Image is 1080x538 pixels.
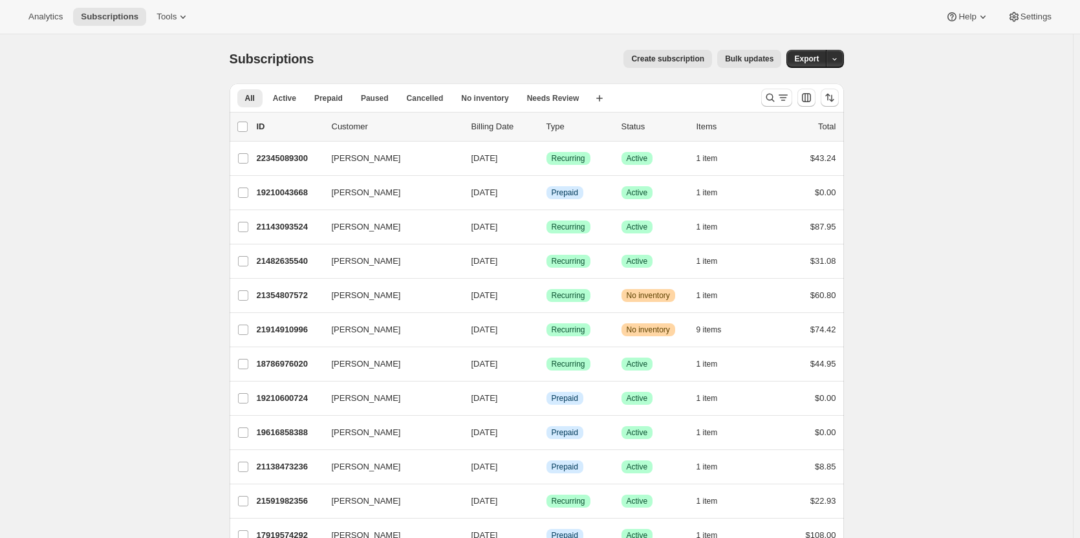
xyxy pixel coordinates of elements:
span: Recurring [552,153,585,164]
button: 9 items [697,321,736,339]
button: [PERSON_NAME] [324,354,453,374]
span: [PERSON_NAME] [332,152,401,165]
span: [DATE] [471,256,498,266]
span: $87.95 [810,222,836,231]
button: 1 item [697,389,732,407]
span: Recurring [552,290,585,301]
div: IDCustomerBilling DateTypeStatusItemsTotal [257,120,836,133]
span: $0.00 [815,427,836,437]
span: 1 item [697,462,718,472]
p: 21914910996 [257,323,321,336]
span: $31.08 [810,256,836,266]
div: 21482635540[PERSON_NAME][DATE]SuccessRecurringSuccessActive1 item$31.08 [257,252,836,270]
span: Prepaid [552,393,578,403]
span: Active [627,427,648,438]
span: [DATE] [471,496,498,506]
span: $43.24 [810,153,836,163]
span: Recurring [552,325,585,335]
button: 1 item [697,492,732,510]
span: 1 item [697,222,718,232]
span: Analytics [28,12,63,22]
button: Search and filter results [761,89,792,107]
span: No inventory [627,290,670,301]
span: No inventory [461,93,508,103]
button: Tools [149,8,197,26]
span: Prepaid [552,427,578,438]
span: [PERSON_NAME] [332,392,401,405]
span: Bulk updates [725,54,773,64]
p: 21354807572 [257,289,321,302]
span: [DATE] [471,325,498,334]
p: Total [818,120,836,133]
span: Active [627,222,648,232]
p: 21138473236 [257,460,321,473]
button: Bulk updates [717,50,781,68]
span: Needs Review [527,93,579,103]
span: 1 item [697,359,718,369]
p: 22345089300 [257,152,321,165]
span: Prepaid [552,462,578,472]
button: [PERSON_NAME] [324,251,453,272]
span: [PERSON_NAME] [332,186,401,199]
span: Paused [361,93,389,103]
p: 18786976020 [257,358,321,371]
span: Active [627,256,648,266]
p: Billing Date [471,120,536,133]
span: Create subscription [631,54,704,64]
span: 1 item [697,153,718,164]
div: Type [546,120,611,133]
span: Export [794,54,819,64]
span: All [245,93,255,103]
button: 1 item [697,149,732,167]
button: [PERSON_NAME] [324,182,453,203]
button: 1 item [697,252,732,270]
button: 1 item [697,184,732,202]
span: $44.95 [810,359,836,369]
span: [DATE] [471,153,498,163]
button: Create subscription [623,50,712,68]
button: 1 item [697,218,732,236]
span: Subscriptions [81,12,138,22]
span: Active [627,393,648,403]
span: [PERSON_NAME] [332,358,401,371]
span: 1 item [697,290,718,301]
button: 1 item [697,458,732,476]
div: 19210600724[PERSON_NAME][DATE]InfoPrepaidSuccessActive1 item$0.00 [257,389,836,407]
button: [PERSON_NAME] [324,457,453,477]
div: 21138473236[PERSON_NAME][DATE]InfoPrepaidSuccessActive1 item$8.85 [257,458,836,476]
p: 21143093524 [257,221,321,233]
button: [PERSON_NAME] [324,388,453,409]
span: Active [627,153,648,164]
div: Items [697,120,761,133]
div: 21143093524[PERSON_NAME][DATE]SuccessRecurringSuccessActive1 item$87.95 [257,218,836,236]
span: Recurring [552,359,585,369]
span: [DATE] [471,462,498,471]
span: 1 item [697,393,718,403]
button: Create new view [589,89,610,107]
span: [PERSON_NAME] [332,495,401,508]
div: 21914910996[PERSON_NAME][DATE]SuccessRecurringWarningNo inventory9 items$74.42 [257,321,836,339]
span: [PERSON_NAME] [332,460,401,473]
p: Customer [332,120,461,133]
span: Settings [1021,12,1052,22]
span: Active [627,496,648,506]
span: [DATE] [471,188,498,197]
p: 19616858388 [257,426,321,439]
span: [PERSON_NAME] [332,221,401,233]
span: Recurring [552,222,585,232]
span: [PERSON_NAME] [332,255,401,268]
p: 21482635540 [257,255,321,268]
span: Cancelled [407,93,444,103]
button: 1 item [697,424,732,442]
button: [PERSON_NAME] [324,319,453,340]
span: Help [958,12,976,22]
div: 19210043668[PERSON_NAME][DATE]InfoPrepaidSuccessActive1 item$0.00 [257,184,836,202]
p: ID [257,120,321,133]
span: Active [273,93,296,103]
span: [PERSON_NAME] [332,289,401,302]
button: 1 item [697,355,732,373]
span: 1 item [697,188,718,198]
span: Active [627,462,648,472]
span: Active [627,359,648,369]
span: 9 items [697,325,722,335]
